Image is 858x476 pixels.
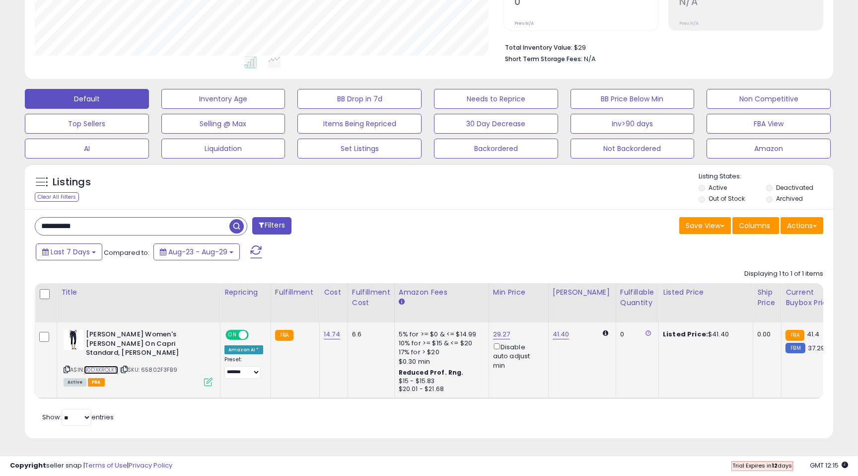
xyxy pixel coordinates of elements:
[129,461,172,470] a: Privacy Policy
[434,139,558,159] button: Backordered
[679,20,699,26] small: Prev: N/A
[104,248,149,257] span: Compared to:
[252,217,291,235] button: Filters
[297,114,422,134] button: Items Being Repriced
[699,172,833,181] p: Listing States:
[584,54,596,64] span: N/A
[663,329,708,339] b: Listed Price:
[707,89,831,109] button: Non Competitive
[571,89,695,109] button: BB Price Below Min
[505,43,572,52] b: Total Inventory Value:
[64,330,213,385] div: ASIN:
[810,461,848,470] span: 2025-09-6 12:15 GMT
[51,247,90,257] span: Last 7 Days
[399,368,464,377] b: Reduced Prof. Rng.
[744,269,823,279] div: Displaying 1 to 1 of 1 items
[663,287,749,298] div: Listed Price
[732,217,779,234] button: Columns
[352,287,390,308] div: Fulfillment Cost
[25,114,149,134] button: Top Sellers
[161,89,286,109] button: Inventory Age
[399,357,481,366] div: $0.30 min
[553,287,612,298] div: [PERSON_NAME]
[571,114,695,134] button: Inv>90 days
[709,183,727,192] label: Active
[553,329,570,339] a: 41.40
[84,366,118,374] a: B0DXKRQLK5
[324,287,344,298] div: Cost
[399,348,481,357] div: 17% for > $20
[88,378,105,387] span: FBA
[620,287,654,308] div: Fulfillable Quantity
[786,343,805,353] small: FBM
[493,341,541,370] div: Disable auto adjust min
[224,345,263,354] div: Amazon AI *
[35,192,79,202] div: Clear All Filters
[86,330,207,360] b: [PERSON_NAME] Women's [PERSON_NAME] On Capri Standard, [PERSON_NAME]
[247,331,263,339] span: OFF
[64,378,86,387] span: All listings currently available for purchase on Amazon
[399,377,481,386] div: $15 - $15.83
[161,114,286,134] button: Selling @ Max
[663,330,745,339] div: $41.40
[786,287,837,308] div: Current Buybox Price
[399,330,481,339] div: 5% for >= $0 & <= $14.99
[739,221,770,231] span: Columns
[399,385,481,394] div: $20.01 - $21.68
[297,139,422,159] button: Set Listings
[324,329,340,339] a: 14.74
[161,139,286,159] button: Liquidation
[85,461,127,470] a: Terms of Use
[53,175,91,189] h5: Listings
[226,331,239,339] span: ON
[275,287,315,298] div: Fulfillment
[707,139,831,159] button: Amazon
[776,194,803,203] label: Archived
[434,89,558,109] button: Needs to Reprice
[275,330,293,341] small: FBA
[168,247,227,257] span: Aug-23 - Aug-29
[707,114,831,134] button: FBA View
[493,287,544,298] div: Min Price
[514,20,534,26] small: Prev: N/A
[36,243,102,260] button: Last 7 Days
[772,462,778,470] b: 12
[781,217,823,234] button: Actions
[505,41,816,53] li: $29
[25,89,149,109] button: Default
[352,330,387,339] div: 6.6
[786,330,804,341] small: FBA
[297,89,422,109] button: BB Drop in 7d
[42,412,114,422] span: Show: entries
[399,339,481,348] div: 10% for >= $15 & <= $20
[224,287,267,298] div: Repricing
[25,139,149,159] button: AI
[120,366,177,374] span: | SKU: 65802F3FB9
[679,217,731,234] button: Save View
[399,287,485,298] div: Amazon Fees
[505,55,582,63] b: Short Term Storage Fees:
[224,356,263,379] div: Preset:
[620,330,651,339] div: 0
[493,329,510,339] a: 29.27
[10,461,172,471] div: seller snap | |
[776,183,813,192] label: Deactivated
[709,194,745,203] label: Out of Stock
[571,139,695,159] button: Not Backordered
[61,287,216,298] div: Title
[757,287,777,308] div: Ship Price
[399,298,405,307] small: Amazon Fees.
[64,330,83,350] img: 31tVHeLtO9L._SL40_.jpg
[757,330,774,339] div: 0.00
[732,462,792,470] span: Trial Expires in days
[10,461,46,470] strong: Copyright
[153,243,240,260] button: Aug-23 - Aug-29
[808,343,825,353] span: 37.29
[434,114,558,134] button: 30 Day Decrease
[807,329,820,339] span: 41.4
